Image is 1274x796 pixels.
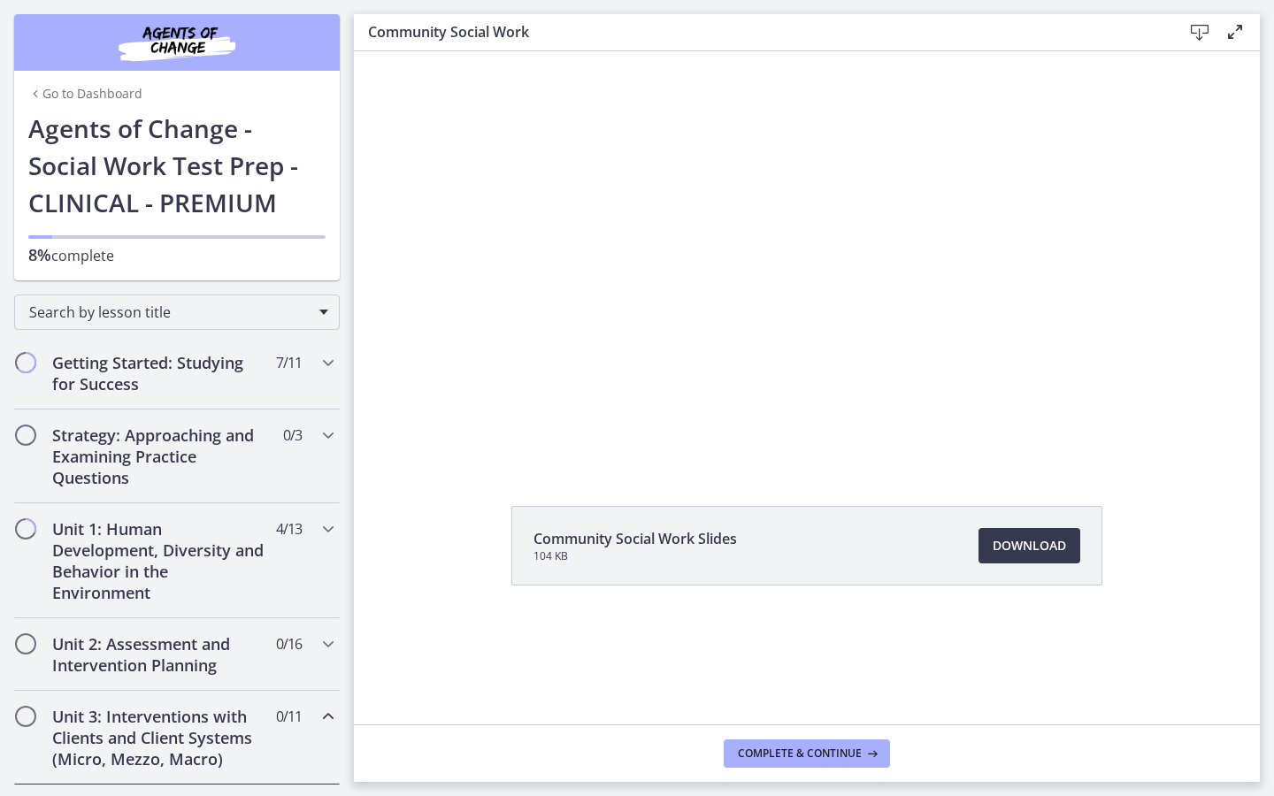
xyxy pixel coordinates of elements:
span: 8% [28,244,51,265]
h2: Getting Started: Studying for Success [52,352,268,394]
span: 0 / 3 [283,425,302,446]
h2: Unit 2: Assessment and Intervention Planning [52,633,268,676]
p: complete [28,244,326,266]
div: Search by lesson title [14,295,340,330]
a: Download [979,528,1080,563]
span: Community Social Work Slides [533,528,737,549]
h2: Unit 3: Interventions with Clients and Client Systems (Micro, Mezzo, Macro) [52,706,268,769]
iframe: Video Lesson [354,51,1260,465]
span: 0 / 16 [276,633,302,654]
span: 4 / 13 [276,518,302,540]
h1: Agents of Change - Social Work Test Prep - CLINICAL - PREMIUM [28,110,326,221]
a: Go to Dashboard [28,85,142,103]
h3: Community Social Work [368,21,1154,42]
img: Agents of Change [71,21,283,64]
span: 0 / 11 [276,706,302,727]
h2: Unit 1: Human Development, Diversity and Behavior in the Environment [52,518,268,603]
span: Complete & continue [738,746,862,761]
span: Search by lesson title [29,302,311,322]
h2: Strategy: Approaching and Examining Practice Questions [52,425,268,488]
span: Download [993,535,1066,556]
span: 104 KB [533,549,737,563]
button: Complete & continue [724,739,890,768]
span: 7 / 11 [276,352,302,373]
